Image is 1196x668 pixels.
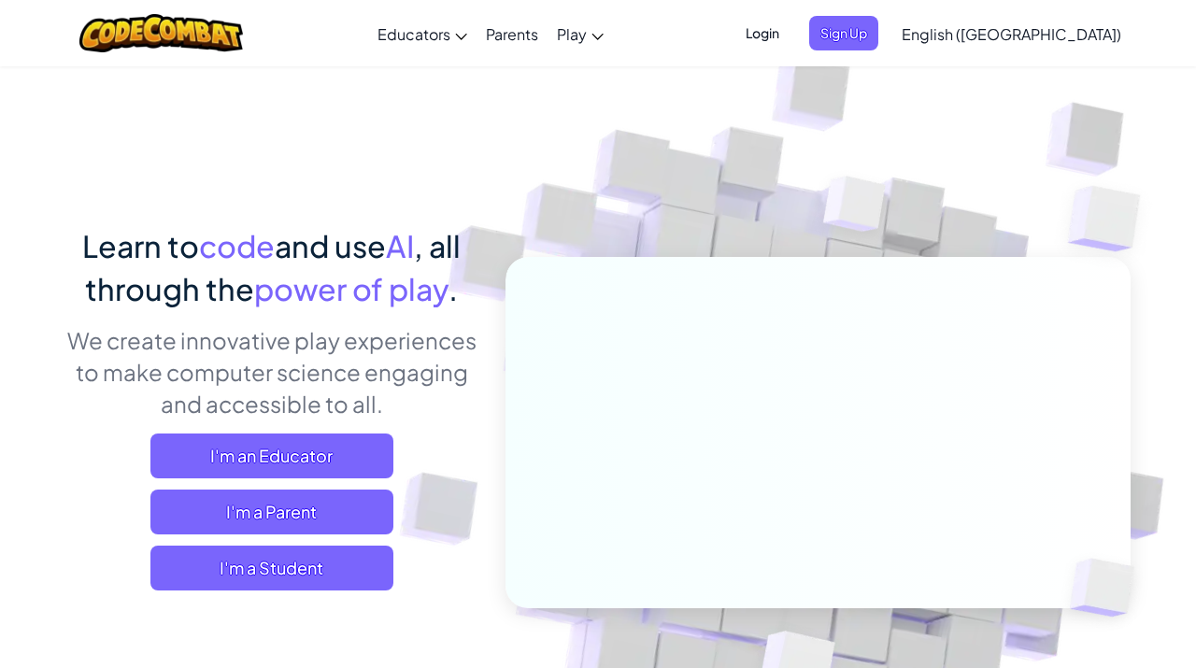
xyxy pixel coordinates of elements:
[1031,140,1192,298] img: Overlap cubes
[448,270,458,307] span: .
[789,139,923,278] img: Overlap cubes
[254,270,448,307] span: power of play
[386,227,414,264] span: AI
[82,227,199,264] span: Learn to
[199,227,275,264] span: code
[892,8,1131,59] a: English ([GEOGRAPHIC_DATA])
[902,24,1121,44] span: English ([GEOGRAPHIC_DATA])
[150,546,393,590] button: I'm a Student
[377,24,450,44] span: Educators
[65,324,477,419] p: We create innovative play experiences to make computer science engaging and accessible to all.
[275,227,386,264] span: and use
[150,433,393,478] a: I'm an Educator
[477,8,548,59] a: Parents
[368,8,477,59] a: Educators
[734,16,790,50] button: Login
[150,490,393,534] a: I'm a Parent
[548,8,613,59] a: Play
[557,24,587,44] span: Play
[79,14,243,52] img: CodeCombat logo
[809,16,878,50] button: Sign Up
[1039,519,1179,656] img: Overlap cubes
